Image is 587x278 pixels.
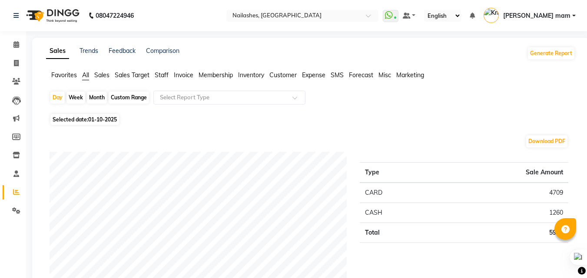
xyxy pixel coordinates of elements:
span: Sales Target [115,71,149,79]
button: Generate Report [528,47,574,59]
a: Trends [80,47,98,55]
td: 4709 [437,183,568,203]
td: 5969 [437,223,568,243]
span: Inventory [238,71,264,79]
span: Selected date: [50,114,119,125]
td: CASH [360,203,437,223]
a: Sales [46,43,69,59]
div: Custom Range [109,92,149,104]
img: Krishika mam [484,8,499,23]
img: logo [22,3,82,28]
td: 1260 [437,203,568,223]
span: Misc [378,71,391,79]
a: Comparison [146,47,179,55]
div: Day [50,92,65,104]
th: Sale Amount [437,163,568,183]
button: Download PDF [526,135,567,147]
span: Invoice [174,71,193,79]
iframe: chat widget [551,243,578,269]
span: SMS [331,71,344,79]
span: Sales [94,71,109,79]
td: Total [360,223,437,243]
span: Expense [302,71,325,79]
td: CARD [360,183,437,203]
div: Month [87,92,107,104]
span: Forecast [349,71,373,79]
span: Membership [199,71,233,79]
span: Marketing [396,71,424,79]
th: Type [360,163,437,183]
b: 08047224946 [96,3,134,28]
span: Staff [155,71,169,79]
span: Favorites [51,71,77,79]
span: All [82,71,89,79]
span: 01-10-2025 [88,116,117,123]
div: Week [66,92,85,104]
a: Feedback [109,47,136,55]
span: Customer [269,71,297,79]
span: [PERSON_NAME] mam [503,11,570,20]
